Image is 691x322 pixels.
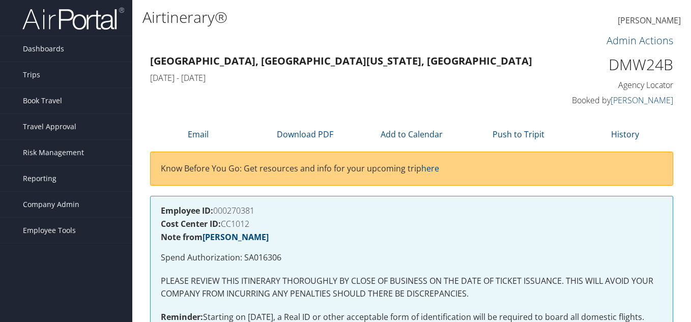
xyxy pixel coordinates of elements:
h4: Agency Locator [554,79,674,91]
img: airportal-logo.png [22,7,124,31]
span: [PERSON_NAME] [618,15,681,26]
strong: Cost Center ID: [161,218,221,229]
span: Travel Approval [23,114,76,139]
span: Risk Management [23,140,84,165]
a: History [611,129,639,140]
a: [PERSON_NAME] [618,5,681,37]
a: Push to Tripit [493,129,544,140]
a: Download PDF [277,129,333,140]
p: Know Before You Go: Get resources and info for your upcoming trip [161,162,663,175]
h4: [DATE] - [DATE] [150,72,539,83]
span: Reporting [23,166,56,191]
span: Employee Tools [23,218,76,243]
span: Book Travel [23,88,62,113]
p: Spend Authorization: SA016306 [161,251,663,265]
a: [PERSON_NAME] [611,95,673,106]
span: Company Admin [23,192,79,217]
h4: 000270381 [161,207,663,215]
strong: [GEOGRAPHIC_DATA], [GEOGRAPHIC_DATA] [US_STATE], [GEOGRAPHIC_DATA] [150,54,532,68]
a: [PERSON_NAME] [203,231,269,243]
p: PLEASE REVIEW THIS ITINERARY THOROUGHLY BY CLOSE OF BUSINESS ON THE DATE OF TICKET ISSUANCE. THIS... [161,275,663,301]
h4: Booked by [554,95,674,106]
h1: DMW24B [554,54,674,75]
h1: Airtinerary® [142,7,501,28]
strong: Employee ID: [161,205,213,216]
a: Email [188,129,209,140]
strong: Note from [161,231,269,243]
a: Add to Calendar [381,129,443,140]
span: Trips [23,62,40,87]
h4: CC1012 [161,220,663,228]
a: here [421,163,439,174]
span: Dashboards [23,36,64,62]
a: Admin Actions [607,34,673,47]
